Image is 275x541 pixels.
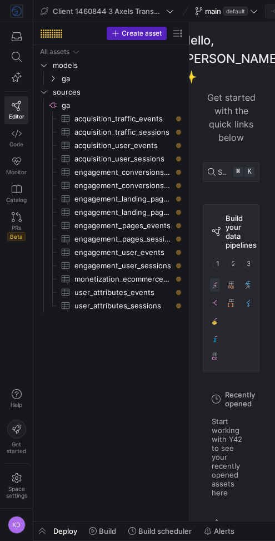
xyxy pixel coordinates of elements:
span: Deploy [53,527,77,535]
div: Press SPACE to select this row. [38,232,184,245]
span: Get started [7,441,26,454]
div: Press SPACE to select this row. [38,219,184,232]
span: acquisition_user_sessions​​​​​​​​​ [74,153,172,165]
span: acquisition_traffic_sessions​​​​​​​​​ [74,126,172,139]
span: Help [9,401,23,408]
span: Editor [9,113,24,120]
a: engagement_landing_pages_events​​​​​​​​​ [38,192,184,205]
span: user_attributes_sessions​​​​​​​​​ [74,299,172,312]
span: Beta [7,232,26,241]
div: Press SPACE to select this row. [38,125,184,139]
span: Search for assets or run a command [218,168,227,176]
button: Help [4,384,28,413]
a: Code [4,124,28,152]
div: Press SPACE to select this row. [38,152,184,165]
div: Press SPACE to select this row. [38,99,184,112]
div: Press SPACE to select this row. [38,165,184,179]
button: Create asset [107,27,167,40]
div: Press SPACE to select this row. [38,179,184,192]
div: All assets [40,48,69,56]
span: Recently opened [225,390,255,408]
button: maindefault [192,4,261,18]
a: engagement_landing_pages_sessions​​​​​​​​​ [38,205,184,219]
div: Press SPACE to select this row. [38,286,184,299]
button: Build [84,522,121,540]
div: Press SPACE to select this row. [38,272,184,286]
kbd: ⌘ [233,167,243,177]
div: Press SPACE to select this row. [38,45,184,58]
span: PRs [12,224,21,231]
div: Press SPACE to select this row. [38,112,184,125]
span: engagement_landing_pages_sessions​​​​​​​​​ [74,206,172,219]
span: Space settings [6,485,27,499]
div: Press SPACE to select this row. [38,139,184,152]
span: monetization_ecommerce_sessions​​​​​​​​​ [74,273,172,286]
a: user_attributes_events​​​​​​​​​ [38,286,184,299]
span: Client 1460844 3 Axels Transport ApS [53,7,164,16]
div: KD [8,516,26,534]
div: Press SPACE to select this row. [38,85,184,99]
span: Build scheduler [138,527,192,535]
a: engagement_conversions_events​​​​​​​​​ [38,165,184,179]
a: Catalog [4,180,28,208]
a: Spacesettings [4,468,28,504]
a: engagement_conversions_sessions​​​​​​​​​ [38,179,184,192]
span: main [205,7,221,16]
a: ga​​​​​​​​ [38,99,184,112]
span: Monitor [6,169,27,175]
div: Press SPACE to select this row. [38,205,184,219]
span: engagement_user_sessions​​​​​​​​​ [74,259,172,272]
span: Create asset [122,29,162,37]
span: ga​​​​​​​​ [62,99,183,112]
a: Monitor [4,152,28,180]
span: Build [99,527,116,535]
button: Build scheduler [123,522,197,540]
button: Getstarted [4,415,28,459]
button: Search forassets or run a command⌘k [203,162,259,182]
a: acquisition_traffic_sessions​​​​​​​​​ [38,125,184,139]
span: engagement_pages_sessions​​​​​​​​​ [74,233,172,245]
div: Press SPACE to select this row. [38,58,184,72]
button: Client 1460844 3 Axels Transport ApS [38,4,177,18]
span: models [53,59,183,72]
kbd: k [244,167,254,177]
span: Start working with Y42 to see your recently opened assets here [212,417,251,497]
a: engagement_pages_sessions​​​​​​​​​ [38,232,184,245]
span: ga [62,72,183,85]
span: engagement_conversions_events​​​​​​​​​ [74,166,172,179]
a: engagement_user_events​​​​​​​​​ [38,245,184,259]
span: engagement_conversions_sessions​​​​​​​​​ [74,179,172,192]
div: Press SPACE to select this row. [38,72,184,85]
a: acquisition_traffic_events​​​​​​​​​ [38,112,184,125]
a: acquisition_user_sessions​​​​​​​​​ [38,152,184,165]
span: Catalog [6,196,27,203]
button: Alerts [199,522,239,540]
span: sources [53,86,183,99]
a: PRsBeta [4,208,28,245]
button: KD [4,513,28,537]
span: engagement_pages_events​​​​​​​​​ [74,219,172,232]
span: Build your data pipelines [226,214,257,249]
img: https://storage.googleapis.com/y42-prod-data-exchange/images/yakPloC5i6AioCi4fIczWrDfRkcT4LKn1FCT... [11,6,22,17]
a: monetization_ecommerce_sessions​​​​​​​​​ [38,272,184,286]
a: Editor [4,96,28,124]
span: acquisition_traffic_events​​​​​​​​​ [74,112,172,125]
a: acquisition_user_events​​​​​​​​​ [38,139,184,152]
span: Code [9,141,23,147]
span: user_attributes_events​​​​​​​​​ [74,286,172,299]
div: Press SPACE to select this row. [38,259,184,272]
div: Press SPACE to select this row. [38,192,184,205]
a: user_attributes_sessions​​​​​​​​​ [38,299,184,312]
div: Press SPACE to select this row. [38,299,184,312]
span: engagement_landing_pages_events​​​​​​​​​ [74,193,172,205]
a: engagement_pages_events​​​​​​​​​ [38,219,184,232]
a: https://storage.googleapis.com/y42-prod-data-exchange/images/yakPloC5i6AioCi4fIczWrDfRkcT4LKn1FCT... [4,2,28,21]
div: Press SPACE to select this row. [38,245,184,259]
div: Get started with the quick links below [203,91,259,144]
span: acquisition_user_events​​​​​​​​​ [74,139,172,152]
a: engagement_user_sessions​​​​​​​​​ [38,259,184,272]
span: engagement_user_events​​​​​​​​​ [74,246,172,259]
span: Alerts [214,527,234,535]
span: default [223,7,248,16]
